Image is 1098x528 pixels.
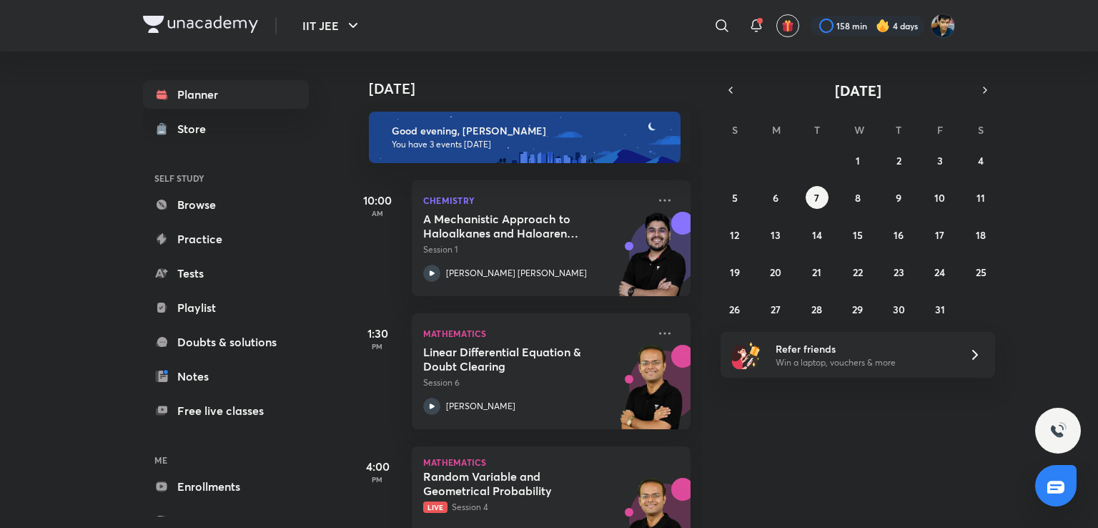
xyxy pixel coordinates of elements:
[143,225,309,253] a: Practice
[896,154,901,167] abbr: October 2, 2025
[811,303,822,316] abbr: October 28, 2025
[764,298,787,321] button: October 27, 2025
[143,16,258,33] img: Company Logo
[846,298,869,321] button: October 29, 2025
[730,228,739,242] abbr: October 12, 2025
[876,19,890,33] img: streak
[937,154,943,167] abbr: October 3, 2025
[853,265,863,279] abbr: October 22, 2025
[143,448,309,472] h6: ME
[894,265,904,279] abbr: October 23, 2025
[896,191,901,205] abbr: October 9, 2025
[931,14,955,38] img: SHREYANSH GUPTA
[423,501,648,514] p: Session 4
[723,298,746,321] button: October 26, 2025
[446,267,587,280] p: [PERSON_NAME] [PERSON_NAME]
[893,303,905,316] abbr: October 30, 2025
[349,342,406,351] p: PM
[392,124,668,137] h6: Good evening, [PERSON_NAME]
[143,114,309,143] a: Store
[423,502,447,513] span: Live
[349,209,406,217] p: AM
[855,191,861,205] abbr: October 8, 2025
[846,186,869,209] button: October 8, 2025
[423,212,601,240] h5: A Mechanistic Approach to Haloalkanes and Haloarenes - Part 1
[723,186,746,209] button: October 5, 2025
[976,228,986,242] abbr: October 18, 2025
[887,186,910,209] button: October 9, 2025
[732,123,738,137] abbr: Sunday
[349,475,406,484] p: PM
[143,328,309,356] a: Doubts & solutions
[423,345,601,373] h5: Linear Differential Equation & Doubt Clearing
[143,293,309,322] a: Playlist
[764,186,787,209] button: October 6, 2025
[854,123,864,137] abbr: Wednesday
[771,228,781,242] abbr: October 13, 2025
[770,265,781,279] abbr: October 20, 2025
[937,123,943,137] abbr: Friday
[143,166,309,190] h6: SELF STUDY
[969,149,992,172] button: October 4, 2025
[349,458,406,475] h5: 4:00
[929,186,951,209] button: October 10, 2025
[143,16,258,36] a: Company Logo
[732,191,738,205] abbr: October 5, 2025
[773,191,778,205] abbr: October 6, 2025
[969,223,992,246] button: October 18, 2025
[934,265,945,279] abbr: October 24, 2025
[969,186,992,209] button: October 11, 2025
[612,345,691,444] img: unacademy
[846,149,869,172] button: October 1, 2025
[806,298,829,321] button: October 28, 2025
[935,303,945,316] abbr: October 31, 2025
[776,14,799,37] button: avatar
[349,325,406,342] h5: 1:30
[143,190,309,219] a: Browse
[896,123,901,137] abbr: Thursday
[812,228,822,242] abbr: October 14, 2025
[446,400,515,413] p: [PERSON_NAME]
[143,362,309,391] a: Notes
[976,191,985,205] abbr: October 11, 2025
[978,123,984,137] abbr: Saturday
[764,223,787,246] button: October 13, 2025
[294,11,370,40] button: IIT JEE
[369,112,681,163] img: evening
[349,192,406,209] h5: 10:00
[776,356,951,369] p: Win a laptop, vouchers & more
[894,228,904,242] abbr: October 16, 2025
[887,260,910,283] button: October 23, 2025
[852,303,863,316] abbr: October 29, 2025
[1049,422,1067,439] img: ttu
[934,191,945,205] abbr: October 10, 2025
[612,212,691,311] img: unacademy
[392,139,668,150] p: You have 3 events [DATE]
[423,469,601,498] h5: Random Variable and Geometrical Probability
[741,80,975,100] button: [DATE]
[887,223,910,246] button: October 16, 2025
[806,186,829,209] button: October 7, 2025
[723,223,746,246] button: October 12, 2025
[772,123,781,137] abbr: Monday
[814,123,820,137] abbr: Tuesday
[976,265,986,279] abbr: October 25, 2025
[887,149,910,172] button: October 2, 2025
[143,472,309,501] a: Enrollments
[369,80,705,97] h4: [DATE]
[177,120,214,137] div: Store
[856,154,860,167] abbr: October 1, 2025
[978,154,984,167] abbr: October 4, 2025
[143,396,309,425] a: Free live classes
[887,298,910,321] button: October 30, 2025
[806,223,829,246] button: October 14, 2025
[732,341,761,369] img: referral
[423,243,648,256] p: Session 1
[423,458,679,466] p: Mathematics
[143,259,309,288] a: Tests
[776,341,951,356] h6: Refer friends
[812,265,821,279] abbr: October 21, 2025
[935,228,944,242] abbr: October 17, 2025
[423,192,648,209] p: Chemistry
[423,376,648,389] p: Session 6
